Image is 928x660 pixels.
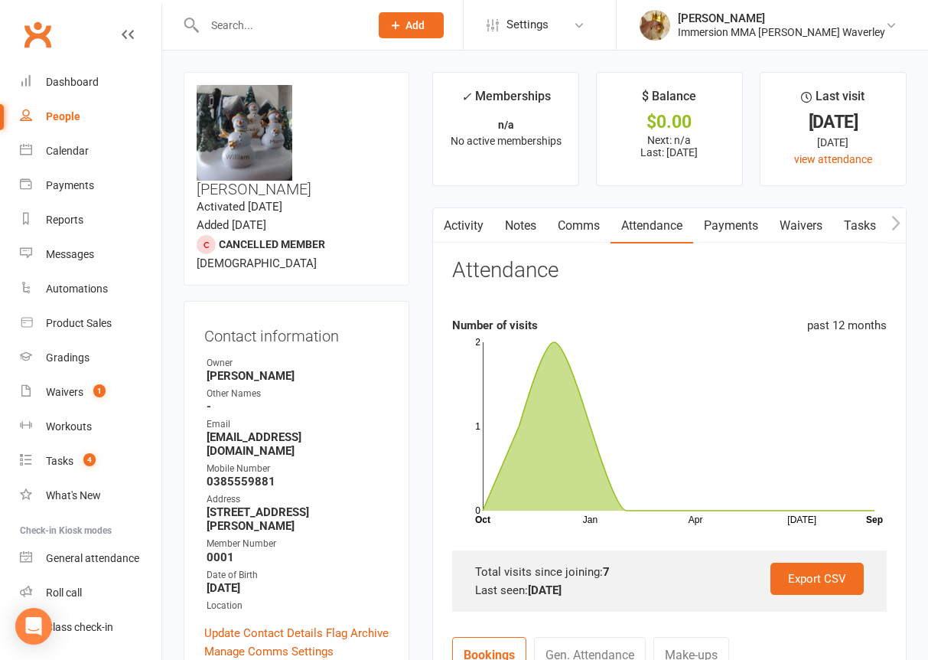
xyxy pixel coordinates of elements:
[770,563,864,595] a: Export CSV
[46,621,113,633] div: Class check-in
[461,90,471,104] i: ✓
[46,283,108,295] div: Automations
[611,134,728,158] p: Next: n/a Last: [DATE]
[603,565,610,579] strong: 7
[200,15,359,36] input: Search...
[46,455,73,467] div: Tasks
[833,208,887,243] a: Tasks
[15,608,52,645] div: Open Intercom Messenger
[197,218,266,232] time: Added [DATE]
[20,237,161,272] a: Messages
[20,610,161,645] a: Class kiosk mode
[20,134,161,168] a: Calendar
[774,134,892,151] div: [DATE]
[46,317,112,329] div: Product Sales
[207,537,389,551] div: Member Number
[461,87,551,115] div: Memberships
[769,208,833,243] a: Waivers
[197,85,396,198] h3: [PERSON_NAME]
[46,110,80,123] div: People
[433,208,494,243] a: Activity
[46,586,82,599] div: Roll call
[350,624,389,642] a: Archive
[46,420,92,433] div: Workouts
[20,444,161,479] a: Tasks 4
[494,208,547,243] a: Notes
[20,100,161,134] a: People
[498,119,514,131] strong: n/a
[204,322,389,345] h3: Contact information
[197,256,317,270] span: [DEMOGRAPHIC_DATA]
[20,168,161,203] a: Payments
[207,369,389,383] strong: [PERSON_NAME]
[46,179,94,191] div: Payments
[46,489,101,502] div: What's New
[20,341,161,375] a: Gradings
[452,319,538,332] strong: Number of visits
[547,208,611,243] a: Comms
[20,306,161,341] a: Product Sales
[197,85,292,181] img: image1703126473.png
[506,8,549,42] span: Settings
[693,208,769,243] a: Payments
[46,76,99,88] div: Dashboard
[93,384,106,397] span: 1
[197,200,282,214] time: Activated [DATE]
[801,87,865,114] div: Last visit
[83,453,96,466] span: 4
[46,351,90,364] div: Gradings
[18,15,57,54] a: Clubworx
[475,581,864,600] div: Last seen:
[46,214,83,226] div: Reports
[46,145,89,157] div: Calendar
[20,272,161,306] a: Automations
[452,259,558,283] h3: Attendance
[20,479,161,513] a: What's New
[207,551,389,564] strong: 0001
[46,248,94,260] div: Messages
[20,375,161,410] a: Waivers 1
[20,203,161,237] a: Reports
[528,583,562,597] strong: [DATE]
[46,552,139,564] div: General attendance
[475,563,864,581] div: Total visits since joining:
[405,19,425,31] span: Add
[642,87,696,114] div: $ Balance
[207,400,389,413] strong: -
[20,576,161,610] a: Roll call
[207,462,389,476] div: Mobile Number
[207,505,389,533] strong: [STREET_ADDRESS][PERSON_NAME]
[774,114,892,130] div: [DATE]
[20,541,161,576] a: General attendance kiosk mode
[46,386,83,398] div: Waivers
[20,65,161,100] a: Dashboard
[794,153,872,165] a: view attendance
[207,581,389,595] strong: [DATE]
[640,10,670,41] img: thumb_image1702011042.png
[207,599,389,613] div: Location
[207,475,389,488] strong: 0385559881
[379,12,444,38] button: Add
[219,238,325,250] span: Cancelled member
[20,410,161,444] a: Workouts
[611,208,693,243] a: Attendance
[678,11,885,25] div: [PERSON_NAME]
[326,624,347,642] a: Flag
[807,316,887,335] div: past 12 months
[204,624,323,642] a: Update Contact Details
[451,135,562,147] span: No active memberships
[207,417,389,432] div: Email
[207,568,389,583] div: Date of Birth
[611,114,728,130] div: $0.00
[207,387,389,401] div: Other Names
[207,492,389,507] div: Address
[207,430,389,458] strong: [EMAIL_ADDRESS][DOMAIN_NAME]
[678,25,885,39] div: Immersion MMA [PERSON_NAME] Waverley
[207,356,389,371] div: Owner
